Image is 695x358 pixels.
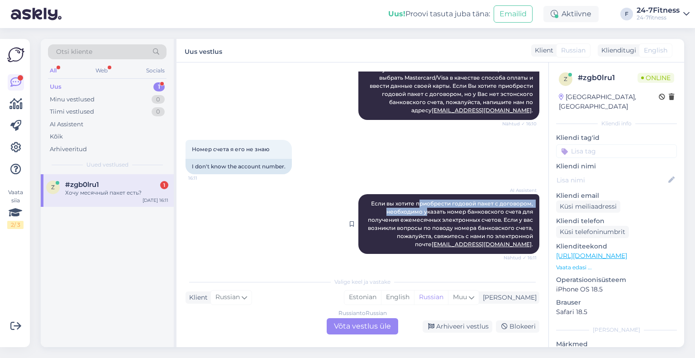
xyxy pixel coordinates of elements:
span: Uued vestlused [86,161,129,169]
div: Klient [186,293,208,302]
div: All [48,65,58,76]
div: Kliendi info [556,119,677,128]
p: Märkmed [556,339,677,349]
p: Kliendi tag'id [556,133,677,143]
div: [DATE] 16:11 [143,197,168,204]
div: Proovi tasuta juba täna: [388,9,490,19]
span: Otsi kliente [56,47,92,57]
div: Võta vestlus üle [327,318,398,334]
div: Arhiveeritud [50,145,87,154]
div: 0 [152,95,165,104]
div: 24-7Fitness [637,7,680,14]
div: # zgb0lru1 [578,72,638,83]
span: Muu [453,293,467,301]
label: Uus vestlus [185,44,222,57]
div: Valige keel ja vastake [186,278,539,286]
div: Socials [144,65,167,76]
div: Klienditugi [598,46,636,55]
span: Online [638,73,674,83]
p: Kliendi telefon [556,216,677,226]
div: 1 [153,82,165,91]
div: Russian [414,291,448,304]
span: English [644,46,667,55]
span: Номер счета я его не знаю [192,146,270,153]
div: Küsi meiliaadressi [556,200,620,213]
div: Web [94,65,109,76]
p: Kliendi nimi [556,162,677,171]
div: [PERSON_NAME] [479,293,537,302]
div: English [381,291,414,304]
input: Lisa tag [556,144,677,158]
span: #zgb0lru1 [65,181,99,189]
div: Tiimi vestlused [50,107,94,116]
input: Lisa nimi [557,175,666,185]
div: 1 [160,181,168,189]
div: Vaata siia [7,188,24,229]
p: iPhone OS 18.5 [556,285,677,294]
div: Klient [531,46,553,55]
a: [EMAIL_ADDRESS][DOMAIN_NAME] [432,241,532,248]
button: Emailid [494,5,533,23]
a: [URL][DOMAIN_NAME] [556,252,627,260]
p: Klienditeekond [556,242,677,251]
span: Russian [215,292,240,302]
div: 24-7fitness [637,14,680,21]
span: z [51,184,55,191]
img: Askly Logo [7,46,24,63]
span: Nähtud ✓ 16:10 [502,120,537,127]
div: AI Assistent [50,120,83,129]
p: Kliendi email [556,191,677,200]
a: [EMAIL_ADDRESS][DOMAIN_NAME] [432,107,532,114]
div: 0 [152,107,165,116]
span: AI Assistent [503,187,537,194]
div: [GEOGRAPHIC_DATA], [GEOGRAPHIC_DATA] [559,92,659,111]
div: Minu vestlused [50,95,95,104]
a: 24-7Fitness24-7fitness [637,7,690,21]
span: Russian [561,46,586,55]
div: Aktiivne [543,6,599,22]
div: Estonian [344,291,381,304]
div: Blokeeri [496,320,539,333]
div: F [620,8,633,20]
div: [PERSON_NAME] [556,326,677,334]
div: Russian to Russian [338,309,387,317]
span: Если вы хотите приобрести годовой пакет с договором, необходимо указать номер банковского счета д... [368,200,534,248]
span: z [564,76,567,82]
div: 2 / 3 [7,221,24,229]
div: Küsi telefoninumbrit [556,226,629,238]
span: 16:11 [188,175,222,181]
div: Хочу месячный пакет есть? [65,189,168,197]
p: Safari 18.5 [556,307,677,317]
p: Brauser [556,298,677,307]
b: Uus! [388,10,405,18]
p: Operatsioonisüsteem [556,275,677,285]
div: I don't know the account number. [186,159,292,174]
div: Kõik [50,132,63,141]
div: Arhiveeri vestlus [423,320,492,333]
p: Vaata edasi ... [556,263,677,272]
span: Nähtud ✓ 16:11 [503,254,537,261]
div: Uus [50,82,62,91]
